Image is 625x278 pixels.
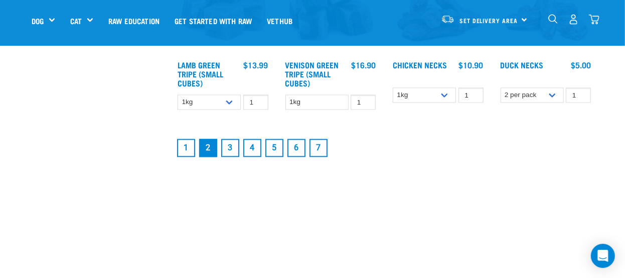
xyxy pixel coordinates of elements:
[351,60,376,69] div: $16.90
[566,87,591,103] input: 1
[285,62,339,85] a: Venison Green Tripe (Small Cubes)
[199,139,217,157] a: Page 2
[459,60,484,69] div: $10.90
[244,60,268,69] div: $13.99
[243,95,268,110] input: 1
[167,1,259,41] a: Get started with Raw
[458,87,484,103] input: 1
[441,15,454,24] img: van-moving.png
[351,95,376,110] input: 1
[259,1,300,41] a: Vethub
[568,14,579,25] img: user.png
[178,62,223,85] a: Lamb Green Tripe (Small Cubes)
[591,244,615,268] div: Open Intercom Messenger
[221,139,239,157] a: Goto page 3
[101,1,167,41] a: Raw Education
[571,60,591,69] div: $5.00
[265,139,283,157] a: Goto page 5
[548,14,558,24] img: home-icon-1@2x.png
[177,139,195,157] a: Goto page 1
[589,14,599,25] img: home-icon@2x.png
[243,139,261,157] a: Goto page 4
[287,139,305,157] a: Goto page 6
[175,137,593,159] nav: pagination
[393,62,447,67] a: Chicken Necks
[70,15,82,27] a: Cat
[32,15,44,27] a: Dog
[459,19,518,22] span: Set Delivery Area
[309,139,328,157] a: Goto page 7
[501,62,544,67] a: Duck Necks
